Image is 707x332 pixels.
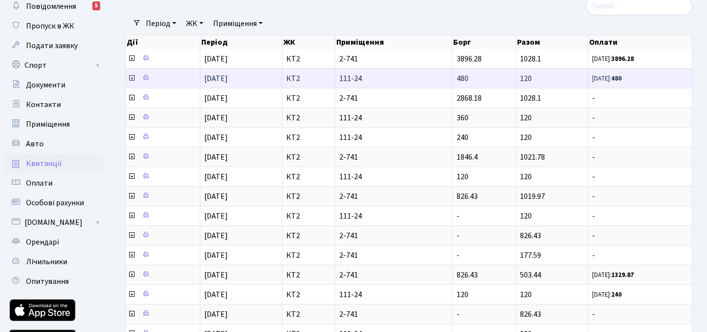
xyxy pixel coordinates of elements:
span: [DATE] [204,152,228,163]
span: - [457,250,460,261]
span: 480 [457,73,468,84]
span: Авто [26,138,44,149]
span: 120 [520,171,532,182]
span: 120 [520,132,532,143]
span: КТ2 [286,291,331,299]
span: Приміщення [26,119,70,130]
span: [DATE] [204,309,228,320]
span: КТ2 [286,114,331,122]
span: КТ2 [286,153,331,161]
span: 1021.78 [520,152,545,163]
span: КТ2 [286,75,331,83]
span: 2-741 [339,193,448,200]
span: 120 [520,211,532,221]
span: 111-24 [339,212,448,220]
span: Орендарі [26,237,59,248]
a: Приміщення [209,15,267,32]
span: 111-24 [339,134,448,141]
span: 360 [457,112,468,123]
th: Разом [516,35,588,49]
span: 503.44 [520,270,541,280]
span: - [592,153,688,161]
span: 120 [520,289,532,300]
span: [DATE] [204,191,228,202]
small: [DATE]: [592,290,622,299]
b: 240 [611,290,622,299]
span: - [592,193,688,200]
span: 111-24 [339,173,448,181]
span: КТ2 [286,271,331,279]
b: 3896.28 [611,55,634,63]
th: ЖК [282,35,335,49]
small: [DATE]: [592,74,622,83]
span: 120 [457,171,468,182]
span: - [592,134,688,141]
a: Орендарі [5,232,103,252]
b: 1329.87 [611,271,634,279]
span: 2-741 [339,232,448,240]
span: 111-24 [339,114,448,122]
span: 826.43 [520,230,541,241]
span: [DATE] [204,250,228,261]
span: 826.43 [457,270,478,280]
span: [DATE] [204,93,228,104]
a: Подати заявку [5,36,103,55]
th: Оплати [588,35,692,49]
span: КТ2 [286,94,331,102]
span: КТ2 [286,212,331,220]
span: 120 [457,289,468,300]
span: 240 [457,132,468,143]
span: КТ2 [286,134,331,141]
span: [DATE] [204,289,228,300]
span: - [592,310,688,318]
span: 2-741 [339,251,448,259]
span: 2-741 [339,153,448,161]
a: Контакти [5,95,103,114]
span: - [592,114,688,122]
a: Оплати [5,173,103,193]
span: КТ2 [286,173,331,181]
span: 111-24 [339,75,448,83]
span: [DATE] [204,211,228,221]
span: Подати заявку [26,40,78,51]
span: Особові рахунки [26,197,84,208]
span: КТ2 [286,193,331,200]
a: ЖК [182,15,207,32]
span: КТ2 [286,251,331,259]
th: Період [200,35,282,49]
span: Повідомлення [26,1,76,12]
span: - [457,309,460,320]
span: 2868.18 [457,93,482,104]
a: Приміщення [5,114,103,134]
span: 1028.1 [520,54,541,64]
span: - [592,212,688,220]
span: - [592,173,688,181]
span: - [592,232,688,240]
span: 2-741 [339,55,448,63]
span: КТ2 [286,310,331,318]
span: [DATE] [204,54,228,64]
span: КТ2 [286,55,331,63]
span: 120 [520,73,532,84]
small: [DATE]: [592,55,634,63]
span: - [592,94,688,102]
span: 120 [520,112,532,123]
a: Лічильники [5,252,103,272]
span: - [457,230,460,241]
span: Квитанції [26,158,62,169]
span: 2-741 [339,94,448,102]
a: Авто [5,134,103,154]
span: КТ2 [286,232,331,240]
span: 1846.4 [457,152,478,163]
span: 1028.1 [520,93,541,104]
span: Оплати [26,178,53,189]
a: Період [142,15,180,32]
a: Документи [5,75,103,95]
span: 3896.28 [457,54,482,64]
a: Опитування [5,272,103,291]
span: 826.43 [520,309,541,320]
a: Особові рахунки [5,193,103,213]
span: - [457,211,460,221]
th: Борг [452,35,516,49]
span: [DATE] [204,132,228,143]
